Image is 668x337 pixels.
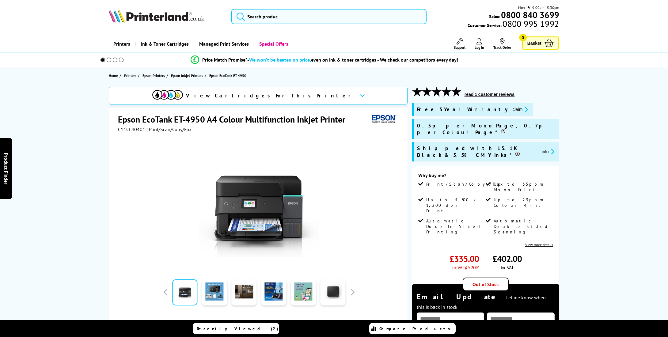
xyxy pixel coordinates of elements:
[142,72,165,79] span: Epson Printers
[501,9,559,21] b: 0800 840 3699
[3,153,9,184] span: Product Finder
[186,92,355,99] span: View Cartridges For This Printer
[209,72,246,79] span: Epson EcoTank ET-4950
[502,21,559,27] span: 0800 995 1992
[124,72,136,79] span: Printers
[142,72,166,79] a: Epson Printers
[426,218,484,235] span: Automatic Double Sided Printing
[463,92,516,97] button: read 1 customer reviews
[417,106,508,113] span: Free 5 Year Warranty
[146,126,192,132] span: | Print/Scan/Copy/Fax
[489,13,500,19] span: Sales:
[494,218,552,235] span: Automatic Double Sided Scanning
[209,72,248,79] a: Epson EcoTank ET-4950
[511,106,530,113] button: promo-description
[197,326,279,331] span: Recently Viewed (2)
[193,323,279,334] a: Recently Viewed (2)
[450,253,479,264] span: £335.00
[501,264,514,271] span: inc VAT
[417,294,546,310] span: Let me know when this is back in stock
[493,38,511,50] a: Track Order
[452,264,479,271] span: ex VAT @ 20%
[92,55,557,65] li: modal_Promise
[454,45,465,50] span: Support
[426,181,505,187] span: Print/Scan/Copy/Fax
[527,39,541,47] span: Basket
[519,34,527,41] span: 0
[463,278,509,291] div: Out of Stock
[379,326,454,331] span: Compare Products
[171,72,203,79] span: Epson Inkjet Printers
[522,36,559,50] a: Basket 0
[199,145,319,265] img: Epson EcoTank ET-4950
[369,323,456,334] a: Compare Products
[475,45,484,50] span: Log In
[253,36,293,52] a: Special Offers
[494,181,552,192] span: Up to 35ppm Mono Print
[193,36,253,52] a: Managed Print Services
[171,72,205,79] a: Epson Inkjet Printers
[202,57,247,63] span: Price Match Promise*
[135,36,193,52] a: Ink & Toner Cartridges
[124,72,138,79] a: Printers
[417,292,555,311] div: Email Update
[118,126,145,132] span: C11CL40401
[118,114,351,125] h1: Epson EcoTank ET-4950 A4 Colour Multifunction Inkjet Printer
[109,9,204,23] img: Printerland Logo
[417,145,537,158] span: Shipped with 15.1K Black & 5.5K CMY Inks*
[540,148,556,155] button: promo-description
[247,57,458,63] div: - even on ink & toner cartridges - We check our competitors every day!
[492,253,522,264] span: £402.00
[249,57,311,63] span: We won’t be beaten on price,
[109,72,120,79] a: Home
[109,9,224,24] a: Printerland Logo
[109,36,135,52] a: Printers
[426,197,484,214] span: Up to 4,800 x 1,200 dpi Print
[468,21,559,28] span: Customer Service:
[454,38,465,50] a: Support
[417,122,556,136] span: 0.3p per Mono Page, 0.7p per Colour Page*
[518,5,559,10] span: Mon - Fri 9:00am - 5:30pm
[152,90,183,100] img: cmyk-icon.svg
[141,36,189,52] span: Ink & Toner Cartridges
[418,172,553,181] div: Why buy me?
[525,242,553,247] a: View more details
[231,9,427,24] input: Search produc
[475,38,484,50] a: Log In
[109,72,118,79] span: Home
[369,114,397,125] img: Epson
[494,197,552,208] span: Up to 23ppm Colour Print
[500,12,559,18] a: 0800 840 3699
